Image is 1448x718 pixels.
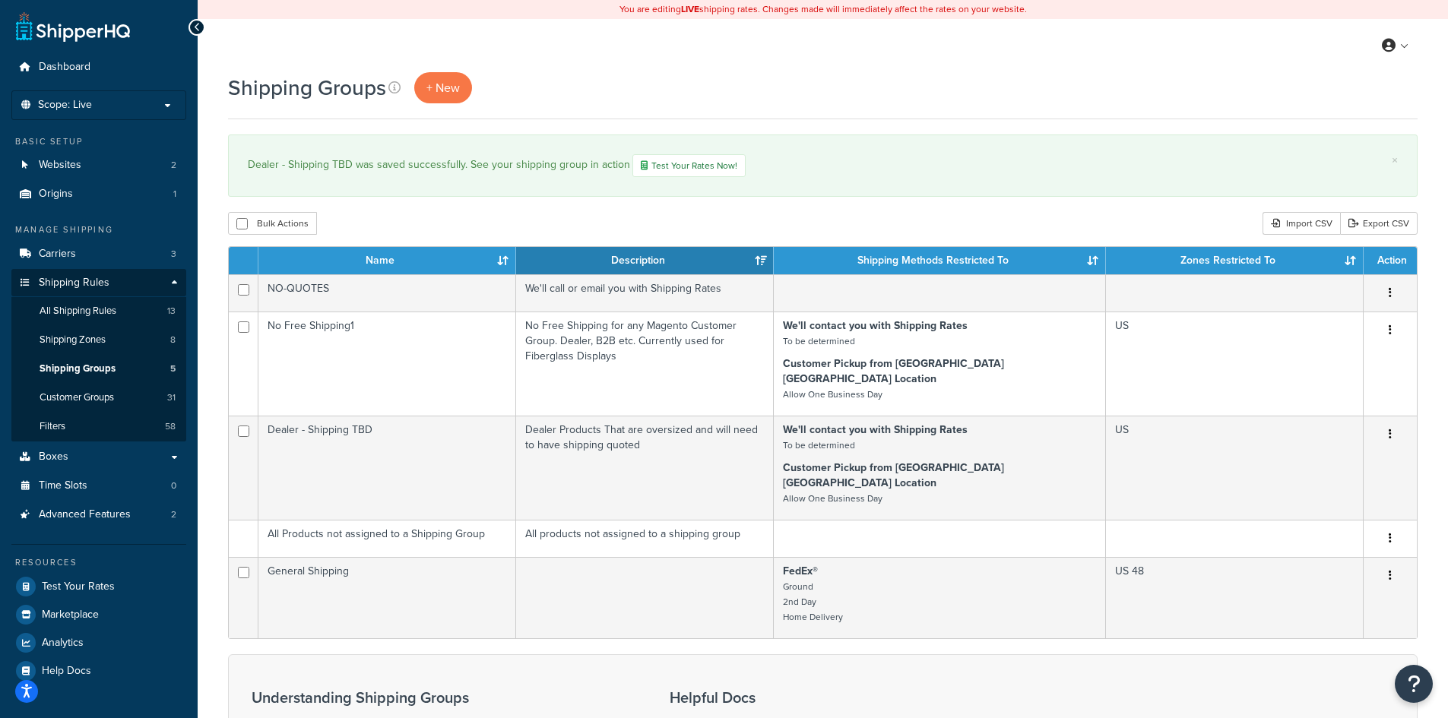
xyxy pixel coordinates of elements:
span: All Shipping Rules [40,305,116,318]
span: Dashboard [39,61,90,74]
a: Marketplace [11,601,186,628]
h1: Shipping Groups [228,73,386,103]
small: Ground 2nd Day Home Delivery [783,580,843,624]
li: Time Slots [11,472,186,500]
span: Analytics [42,637,84,650]
strong: We'll contact you with Shipping Rates [783,422,968,438]
small: Allow One Business Day [783,492,882,505]
span: Filters [40,420,65,433]
span: Origins [39,188,73,201]
a: Customer Groups 31 [11,384,186,412]
td: US [1106,312,1364,416]
a: Origins 1 [11,180,186,208]
a: Help Docs [11,657,186,685]
a: All Shipping Rules 13 [11,297,186,325]
span: + New [426,79,460,96]
td: Dealer Products That are oversized and will need to have shipping quoted [516,416,774,520]
strong: Customer Pickup from [GEOGRAPHIC_DATA] [GEOGRAPHIC_DATA] Location [783,460,1004,491]
span: 13 [167,305,176,318]
a: Test Your Rates Now! [632,154,746,177]
a: Test Your Rates [11,573,186,600]
small: To be determined [783,334,855,348]
strong: We'll contact you with Shipping Rates [783,318,968,334]
small: Allow One Business Day [783,387,882,401]
span: Customer Groups [40,391,114,404]
li: Carriers [11,240,186,268]
span: Shipping Groups [40,362,116,375]
span: Marketplace [42,609,99,622]
span: Boxes [39,451,68,463]
span: 5 [170,362,176,375]
strong: Customer Pickup from [GEOGRAPHIC_DATA] [GEOGRAPHIC_DATA] Location [783,356,1004,387]
a: Dashboard [11,53,186,81]
th: Shipping Methods Restricted To: activate to sort column ascending [774,247,1106,274]
li: Shipping Rules [11,269,186,442]
a: ShipperHQ Home [16,11,130,42]
td: US 48 [1106,557,1364,638]
a: Advanced Features 2 [11,501,186,529]
b: LIVE [681,2,699,16]
span: 2 [171,159,176,172]
div: Import CSV [1263,212,1340,235]
a: Websites 2 [11,151,186,179]
span: Advanced Features [39,508,131,521]
span: Carriers [39,248,76,261]
td: NO-QUOTES [258,274,516,312]
a: Analytics [11,629,186,656]
a: Boxes [11,443,186,471]
a: Shipping Groups 5 [11,355,186,383]
div: Manage Shipping [11,223,186,236]
small: To be determined [783,438,855,452]
a: Time Slots 0 [11,472,186,500]
span: Time Slots [39,479,87,492]
div: Dealer - Shipping TBD was saved successfully. See your shipping group in action [248,154,1398,177]
div: Resources [11,556,186,569]
li: Shipping Groups [11,355,186,383]
span: Help Docs [42,665,91,678]
span: 31 [167,391,176,404]
span: 8 [170,334,176,346]
button: Open Resource Center [1395,665,1433,703]
th: Zones Restricted To: activate to sort column ascending [1106,247,1364,274]
strong: FedEx® [783,563,818,579]
span: 2 [171,508,176,521]
a: Export CSV [1340,212,1418,235]
h3: Understanding Shipping Groups [252,689,632,706]
td: General Shipping [258,557,516,638]
li: Origins [11,180,186,208]
td: All products not assigned to a shipping group [516,520,774,557]
a: × [1392,154,1398,166]
td: Dealer - Shipping TBD [258,416,516,520]
th: Action [1364,247,1417,274]
a: Shipping Rules [11,269,186,297]
span: 0 [171,479,176,492]
h3: Helpful Docs [670,689,1013,706]
span: 58 [165,420,176,433]
td: No Free Shipping1 [258,312,516,416]
a: Filters 58 [11,413,186,441]
td: All Products not assigned to a Shipping Group [258,520,516,557]
td: We'll call or email you with Shipping Rates [516,274,774,312]
li: Shipping Zones [11,326,186,354]
li: Customer Groups [11,384,186,412]
a: Shipping Zones 8 [11,326,186,354]
th: Description: activate to sort column ascending [516,247,774,274]
span: Shipping Rules [39,277,109,289]
td: US [1106,416,1364,520]
li: Advanced Features [11,501,186,529]
span: Test Your Rates [42,580,115,593]
span: Shipping Zones [40,334,106,346]
span: Websites [39,159,81,172]
td: No Free Shipping for any Magento Customer Group. Dealer, B2B etc. Currently used for Fiberglass D... [516,312,774,416]
th: Name: activate to sort column ascending [258,247,516,274]
span: Scope: Live [38,99,92,112]
div: Basic Setup [11,135,186,148]
li: Websites [11,151,186,179]
span: 1 [173,188,176,201]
